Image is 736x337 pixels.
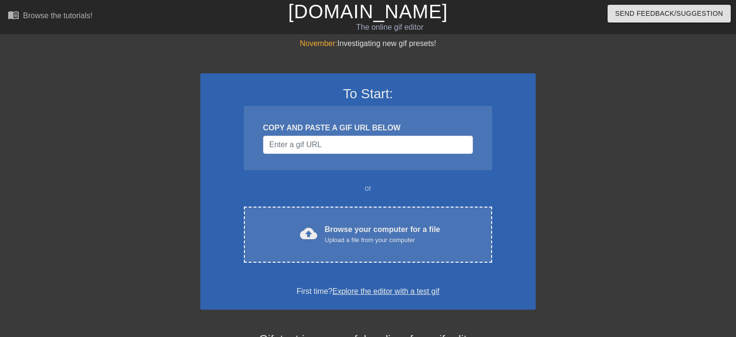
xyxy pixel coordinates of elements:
[263,122,473,134] div: COPY AND PASTE A GIF URL BELOW
[300,225,317,242] span: cloud_upload
[213,86,523,102] h3: To Start:
[8,9,19,21] span: menu_book
[250,22,529,33] div: The online gif editor
[325,224,440,245] div: Browse your computer for a file
[263,136,473,154] input: Username
[325,235,440,245] div: Upload a file from your computer
[608,5,731,23] button: Send Feedback/Suggestion
[288,1,448,22] a: [DOMAIN_NAME]
[200,38,536,49] div: Investigating new gif presets!
[213,286,523,297] div: First time?
[333,287,439,295] a: Explore the editor with a test gif
[8,9,92,24] a: Browse the tutorials!
[615,8,723,20] span: Send Feedback/Suggestion
[225,183,511,194] div: or
[23,12,92,20] div: Browse the tutorials!
[300,39,337,47] span: November:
